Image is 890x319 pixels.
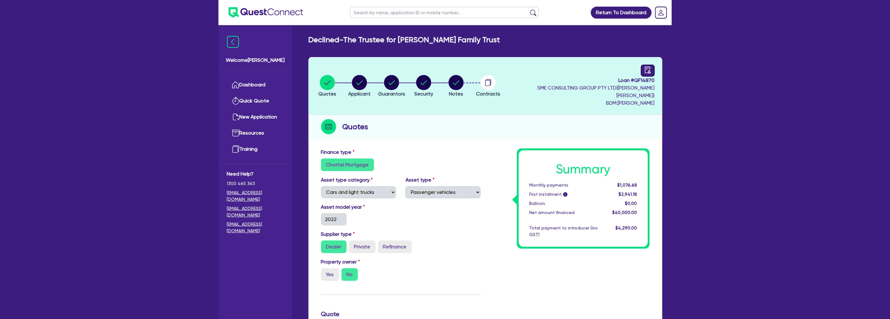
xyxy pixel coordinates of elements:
[530,162,637,177] h1: Summary
[378,91,405,97] span: Guarantors
[476,91,500,97] span: Contracts
[350,7,539,18] input: Search by name, application ID or mobile number...
[525,225,603,238] div: Total payment to introducer (inc GST)
[615,225,637,230] span: $4,290.00
[227,36,239,48] img: icon-menu-close
[612,210,637,215] span: $40,000.00
[227,77,284,93] a: Dashboard
[476,75,501,98] button: Contracts
[378,75,405,98] button: Guarantors
[342,268,358,281] label: No
[321,268,339,281] label: Yes
[321,310,481,318] h3: Quote
[538,85,655,98] span: SME CONSULTING GROUP PTY LTD ( [PERSON_NAME] [PERSON_NAME] )
[309,35,500,44] h2: Declined - The Trustee for [PERSON_NAME] Family Trust
[232,145,240,153] img: training
[349,241,376,253] label: Private
[227,109,284,125] a: New Application
[525,200,603,207] div: Balloon
[525,209,603,216] div: Net amount financed
[318,91,336,97] span: Quotes
[348,91,371,97] span: Applicant
[644,67,651,73] span: audit
[591,7,652,19] a: Return To Dashboard
[414,91,433,97] span: Security
[321,241,347,253] label: Dealer
[506,99,655,107] span: BDM: [PERSON_NAME]
[232,113,240,121] img: new-application
[448,75,464,98] button: Notes
[625,201,637,206] span: $0.00
[227,141,284,157] a: Training
[449,91,463,97] span: Notes
[414,75,434,98] button: Security
[563,192,568,197] span: i
[525,191,603,198] div: First instalment
[321,258,360,266] label: Property owner
[405,176,434,184] label: Asset type
[525,182,603,188] div: Monthly payments
[321,148,355,156] label: Finance type
[318,75,337,98] button: Quotes
[227,205,284,218] a: [EMAIL_ADDRESS][DOMAIN_NAME]
[617,183,637,188] span: $1,076.68
[227,93,284,109] a: Quick Quote
[506,77,655,84] span: Loan # QF14870
[229,7,303,18] img: quest-connect-logo-blue
[619,192,637,197] span: $2,941.18
[321,159,374,171] label: Chattel Mortgage
[227,170,284,178] span: Need Help?
[227,221,284,234] a: [EMAIL_ADDRESS][DOMAIN_NAME]
[227,125,284,141] a: Resources
[316,203,401,211] label: Asset model year
[641,65,655,77] a: audit
[232,97,240,105] img: quick-quote
[343,121,368,132] h2: Quotes
[226,56,285,64] span: Welcome [PERSON_NAME]
[232,129,240,137] img: resources
[653,4,669,21] a: Dropdown toggle
[227,189,284,203] a: [EMAIL_ADDRESS][DOMAIN_NAME]
[348,75,371,98] button: Applicant
[321,230,355,238] label: Supplier type
[227,180,284,187] span: 1300 465 363
[378,241,412,253] label: Refinance
[321,119,336,134] img: step-icon
[321,176,373,184] label: Asset type category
